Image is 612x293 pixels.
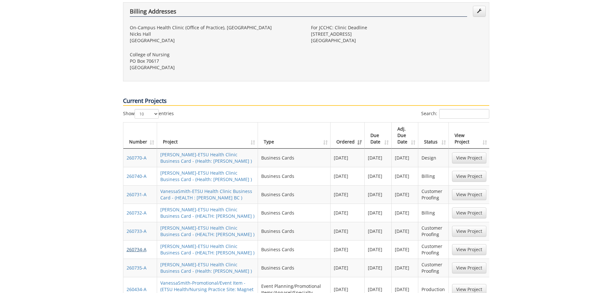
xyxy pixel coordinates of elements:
a: View Project [452,189,486,200]
td: [DATE] [331,149,365,167]
a: 260732-A [127,210,146,216]
a: View Project [452,226,486,237]
td: Business Cards [258,185,331,204]
td: [DATE] [392,204,419,222]
p: [GEOGRAPHIC_DATA] [130,37,301,44]
select: Showentries [135,109,159,119]
a: Edit Addresses [473,6,486,17]
a: View Project [452,171,486,182]
td: [DATE] [331,204,365,222]
td: Business Cards [258,259,331,277]
a: [PERSON_NAME]-ETSU Health Clinic Business Card - (HEALTH: [PERSON_NAME] ) [160,206,254,219]
a: [PERSON_NAME]-ETSU Health Clinic Business Card - (Health: [PERSON_NAME] ) [160,170,252,182]
p: College of Nursing [130,51,301,58]
label: Show entries [123,109,174,119]
label: Search: [421,109,489,119]
td: Business Cards [258,167,331,185]
td: [DATE] [392,149,419,167]
td: [DATE] [331,222,365,240]
th: Adj. Due Date: activate to sort column ascending [392,123,419,149]
a: [PERSON_NAME]-ETSU Health Clinic Business Card - (Health: [PERSON_NAME] ) [160,261,252,274]
a: 260734-A [127,246,146,252]
a: View Project [452,152,486,163]
th: Status: activate to sort column ascending [418,123,448,149]
a: View Project [452,262,486,273]
td: Customer Proofing [418,185,448,204]
a: View Project [452,244,486,255]
td: [DATE] [331,259,365,277]
p: PO Box 70617 [130,58,301,64]
td: Customer Proofing [418,259,448,277]
td: Customer Proofing [418,240,448,259]
td: [DATE] [365,204,392,222]
h4: Billing Addresses [130,8,467,17]
td: [DATE] [392,222,419,240]
a: 260770-A [127,155,146,161]
a: 260740-A [127,173,146,179]
td: [DATE] [365,259,392,277]
p: [STREET_ADDRESS] [311,31,483,37]
td: [DATE] [392,167,419,185]
input: Search: [439,109,489,119]
p: On-Campus Health Clinic (Office of Practice), [GEOGRAPHIC_DATA] [130,24,301,31]
p: For JCCHC: Clinic Deadline [311,24,483,31]
td: [DATE] [365,222,392,240]
td: [DATE] [392,185,419,204]
th: View Project: activate to sort column ascending [449,123,490,149]
a: 260735-A [127,265,146,271]
p: [GEOGRAPHIC_DATA] [130,64,301,71]
a: [PERSON_NAME]-ETSU Health Clinic Business Card - (HEALTH: [PERSON_NAME] ) [160,243,254,256]
td: Business Cards [258,222,331,240]
a: View Project [452,207,486,218]
td: Business Cards [258,240,331,259]
td: [DATE] [365,240,392,259]
a: 260434-A [127,286,146,292]
td: [DATE] [365,185,392,204]
a: VanessaSmith-ETSU Health Clinic Business Card - (HEALTH : [PERSON_NAME] BC ) [160,188,252,201]
td: Design [418,149,448,167]
p: [GEOGRAPHIC_DATA] [311,37,483,44]
a: [PERSON_NAME]-ETSU Health Clinic Business Card - (HEALTH: [PERSON_NAME] ) [160,225,254,237]
th: Ordered: activate to sort column ascending [331,123,365,149]
a: 260731-A [127,191,146,197]
td: [DATE] [365,167,392,185]
td: Billing [418,167,448,185]
td: [DATE] [331,167,365,185]
p: Nicks Hall [130,31,301,37]
td: Business Cards [258,204,331,222]
p: Current Projects [123,97,489,106]
th: Type: activate to sort column ascending [258,123,331,149]
a: 260733-A [127,228,146,234]
a: [PERSON_NAME]-ETSU Health Clinic Business Card - (Health: [PERSON_NAME] ) [160,151,252,164]
td: Business Cards [258,149,331,167]
th: Number: activate to sort column ascending [123,123,157,149]
td: Billing [418,204,448,222]
th: Due Date: activate to sort column ascending [365,123,392,149]
th: Project: activate to sort column ascending [157,123,258,149]
td: [DATE] [331,185,365,204]
td: [DATE] [331,240,365,259]
td: [DATE] [392,240,419,259]
td: [DATE] [392,259,419,277]
td: Customer Proofing [418,222,448,240]
td: [DATE] [365,149,392,167]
